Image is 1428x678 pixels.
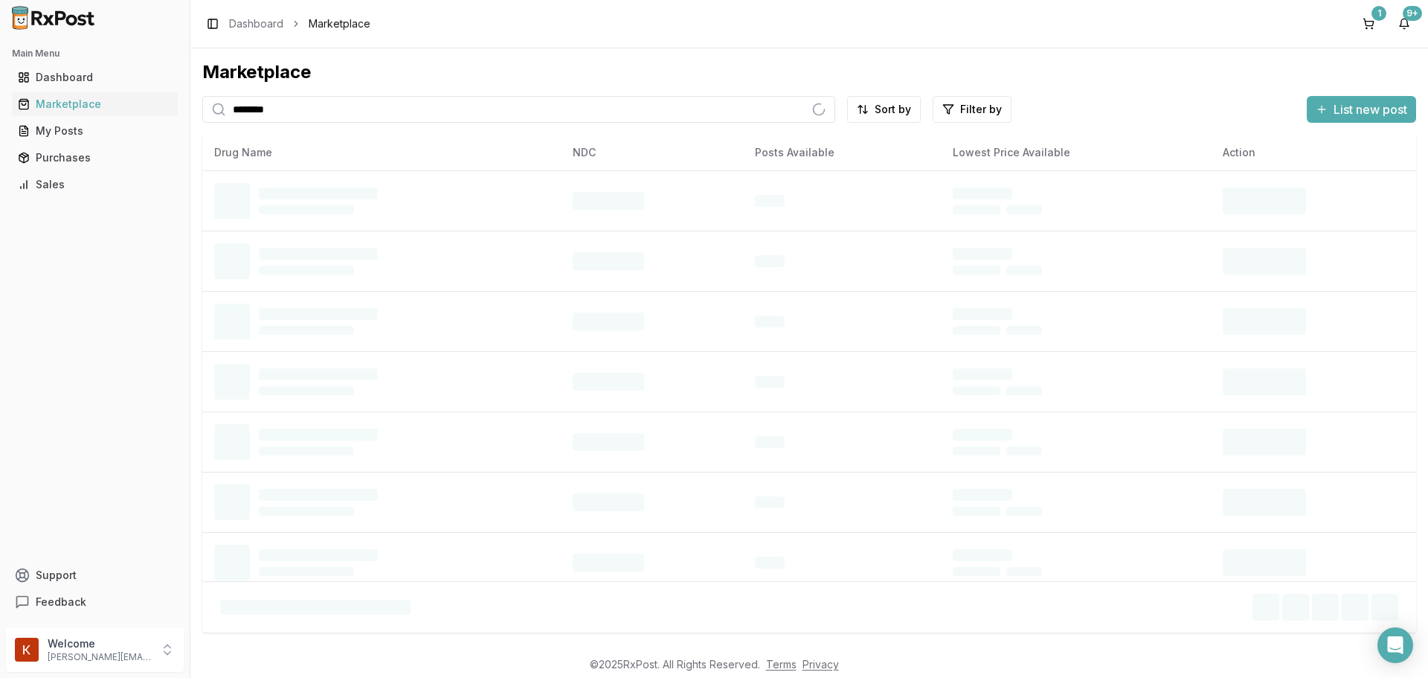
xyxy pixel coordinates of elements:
[803,658,839,671] a: Privacy
[6,65,184,89] button: Dashboard
[6,146,184,170] button: Purchases
[48,636,151,651] p: Welcome
[18,97,172,112] div: Marketplace
[18,177,172,192] div: Sales
[12,91,178,118] a: Marketplace
[847,96,921,123] button: Sort by
[6,173,184,196] button: Sales
[933,96,1011,123] button: Filter by
[1334,100,1407,118] span: List new post
[6,92,184,116] button: Marketplace
[960,102,1002,117] span: Filter by
[12,64,178,91] a: Dashboard
[12,118,178,144] a: My Posts
[1377,627,1413,663] div: Open Intercom Messenger
[1403,6,1422,21] div: 9+
[743,135,941,170] th: Posts Available
[1357,12,1380,36] button: 1
[1307,96,1416,123] button: List new post
[229,16,370,31] nav: breadcrumb
[12,144,178,171] a: Purchases
[36,595,86,610] span: Feedback
[6,589,184,615] button: Feedback
[18,124,172,138] div: My Posts
[202,60,1416,84] div: Marketplace
[309,16,370,31] span: Marketplace
[941,135,1212,170] th: Lowest Price Available
[18,150,172,165] div: Purchases
[561,135,743,170] th: NDC
[6,119,184,143] button: My Posts
[875,102,911,117] span: Sort by
[1211,135,1416,170] th: Action
[15,638,39,662] img: User avatar
[48,651,151,663] p: [PERSON_NAME][EMAIL_ADDRESS][DOMAIN_NAME]
[1392,12,1416,36] button: 9+
[1371,6,1386,21] div: 1
[1307,103,1416,118] a: List new post
[12,48,178,60] h2: Main Menu
[12,171,178,198] a: Sales
[229,16,283,31] a: Dashboard
[766,658,797,671] a: Terms
[202,135,561,170] th: Drug Name
[6,562,184,589] button: Support
[18,70,172,85] div: Dashboard
[6,6,101,30] img: RxPost Logo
